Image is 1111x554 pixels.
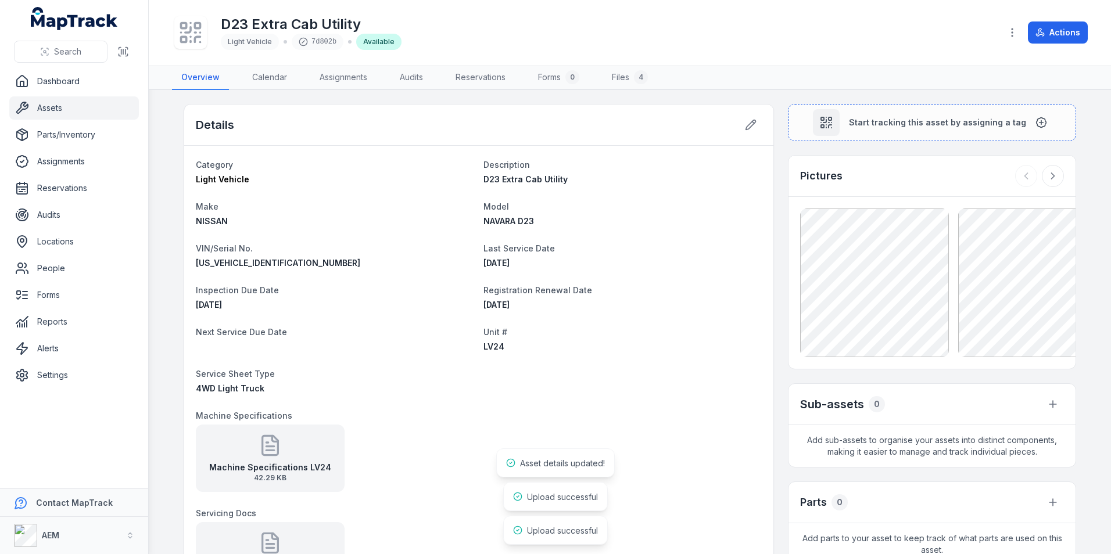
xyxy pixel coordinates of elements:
[483,202,509,211] span: Model
[196,300,222,310] time: 22/03/2027, 12:00:00 am
[196,160,233,170] span: Category
[483,300,510,310] time: 07/12/2025, 12:00:00 am
[483,243,555,253] span: Last Service Date
[520,458,605,468] span: Asset details updated!
[196,117,234,133] h2: Details
[483,258,510,268] time: 27/08/2025, 12:00:00 am
[832,494,848,510] div: 0
[243,66,296,90] a: Calendar
[9,364,139,387] a: Settings
[483,258,510,268] span: [DATE]
[209,462,331,473] strong: Machine Specifications LV24
[9,337,139,360] a: Alerts
[42,530,59,540] strong: AEM
[9,96,139,120] a: Assets
[483,160,530,170] span: Description
[446,66,515,90] a: Reservations
[9,150,139,173] a: Assignments
[36,498,113,508] strong: Contact MapTrack
[849,117,1026,128] span: Start tracking this asset by assigning a tag
[356,34,402,50] div: Available
[172,66,229,90] a: Overview
[483,300,510,310] span: [DATE]
[196,369,275,379] span: Service Sheet Type
[9,283,139,307] a: Forms
[196,202,218,211] span: Make
[209,473,331,483] span: 42.29 KB
[800,494,827,510] h3: Parts
[14,41,107,63] button: Search
[800,168,843,184] h3: Pictures
[789,425,1076,467] span: Add sub-assets to organise your assets into distinct components, making it easier to manage and t...
[788,104,1076,141] button: Start tracking this asset by assigning a tag
[565,70,579,84] div: 0
[603,66,657,90] a: Files4
[310,66,377,90] a: Assignments
[196,285,279,295] span: Inspection Due Date
[9,203,139,226] a: Audits
[9,257,139,280] a: People
[196,174,249,184] span: Light Vehicle
[390,66,432,90] a: Audits
[196,508,256,518] span: Servicing Docs
[196,327,287,337] span: Next Service Due Date
[31,7,118,30] a: MapTrack
[527,526,598,535] span: Upload successful
[483,285,592,295] span: Registration Renewal Date
[869,396,885,412] div: 0
[800,396,864,412] h2: Sub-assets
[529,66,589,90] a: Forms0
[196,243,253,253] span: VIN/Serial No.
[196,411,292,420] span: Machine Specifications
[54,46,81,57] span: Search
[221,15,402,34] h1: D23 Extra Cab Utility
[9,310,139,333] a: Reports
[196,383,264,393] span: 4WD Light Truck
[228,37,272,46] span: Light Vehicle
[9,230,139,253] a: Locations
[483,216,534,226] span: NAVARA D23
[196,258,360,268] span: [US_VEHICLE_IDENTIFICATION_NUMBER]
[9,177,139,200] a: Reservations
[9,70,139,93] a: Dashboard
[292,34,343,50] div: 7d802b
[9,123,139,146] a: Parts/Inventory
[634,70,648,84] div: 4
[196,216,228,226] span: NISSAN
[483,341,504,351] span: LV24
[196,300,222,310] span: [DATE]
[483,174,568,184] span: D23 Extra Cab Utility
[527,492,598,502] span: Upload successful
[1028,21,1088,44] button: Actions
[483,327,507,337] span: Unit #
